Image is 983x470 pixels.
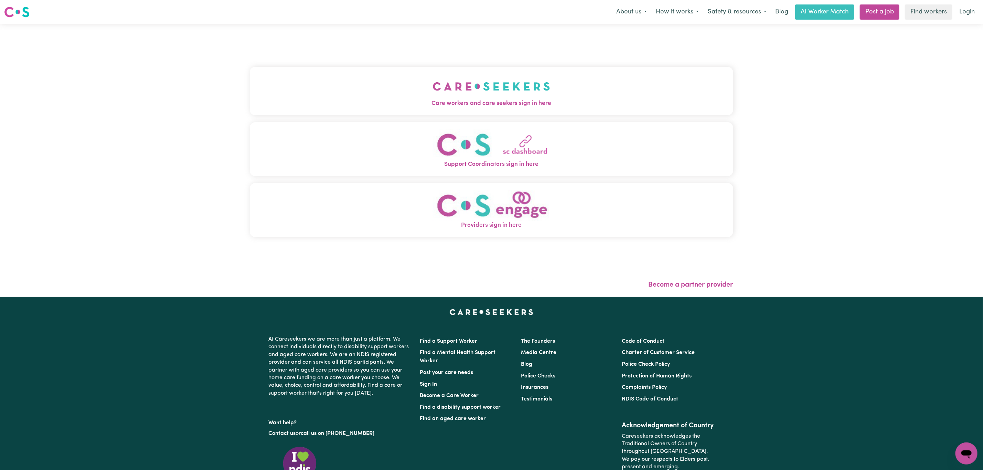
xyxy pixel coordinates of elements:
[795,4,854,20] a: AI Worker Match
[4,4,30,20] a: Careseekers logo
[269,416,412,427] p: Want help?
[420,339,478,344] a: Find a Support Worker
[420,382,437,387] a: Sign In
[250,221,733,230] span: Providers sign in here
[860,4,899,20] a: Post a job
[703,5,771,19] button: Safety & resources
[622,385,667,390] a: Complaints Policy
[612,5,651,19] button: About us
[622,396,678,402] a: NDIS Code of Conduct
[622,373,692,379] a: Protection of Human Rights
[651,5,703,19] button: How it works
[622,350,695,355] a: Charter of Customer Service
[450,309,533,315] a: Careseekers home page
[955,4,979,20] a: Login
[622,339,664,344] a: Code of Conduct
[521,350,556,355] a: Media Centre
[269,333,412,400] p: At Careseekers we are more than just a platform. We connect individuals directly to disability su...
[521,396,552,402] a: Testimonials
[905,4,952,20] a: Find workers
[521,385,548,390] a: Insurances
[955,442,977,464] iframe: Button to launch messaging window, conversation in progress
[250,160,733,169] span: Support Coordinators sign in here
[269,431,296,436] a: Contact us
[420,405,501,410] a: Find a disability support worker
[250,99,733,108] span: Care workers and care seekers sign in here
[250,183,733,237] button: Providers sign in here
[420,416,486,421] a: Find an aged care worker
[301,431,375,436] a: call us on [PHONE_NUMBER]
[250,122,733,176] button: Support Coordinators sign in here
[521,362,532,367] a: Blog
[269,427,412,440] p: or
[622,421,714,430] h2: Acknowledgement of Country
[420,350,496,364] a: Find a Mental Health Support Worker
[521,339,555,344] a: The Founders
[420,370,473,375] a: Post your care needs
[521,373,555,379] a: Police Checks
[622,362,670,367] a: Police Check Policy
[649,281,733,288] a: Become a partner provider
[4,6,30,18] img: Careseekers logo
[250,67,733,115] button: Care workers and care seekers sign in here
[771,4,792,20] a: Blog
[420,393,479,398] a: Become a Care Worker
